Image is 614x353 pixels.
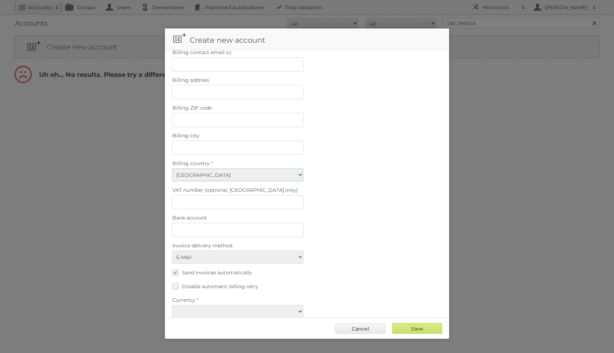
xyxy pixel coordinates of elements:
span: Bank account [172,215,207,221]
span: Billing city [172,132,199,139]
a: Cancel [335,323,385,334]
h1: Create new account [165,28,449,50]
span: Currency [172,297,195,303]
span: Send invoices automatically [182,269,252,276]
span: Billing country [172,160,210,167]
span: Billing address [172,77,209,83]
span: Disable automatic billing retry [182,283,258,290]
span: Billing contact email cc [172,49,232,56]
input: Save [392,323,442,334]
span: Billing ZIP code [172,105,212,111]
span: VAT number (optional, [GEOGRAPHIC_DATA] only) [172,187,298,193]
span: Invoice delivery method [172,242,232,249]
